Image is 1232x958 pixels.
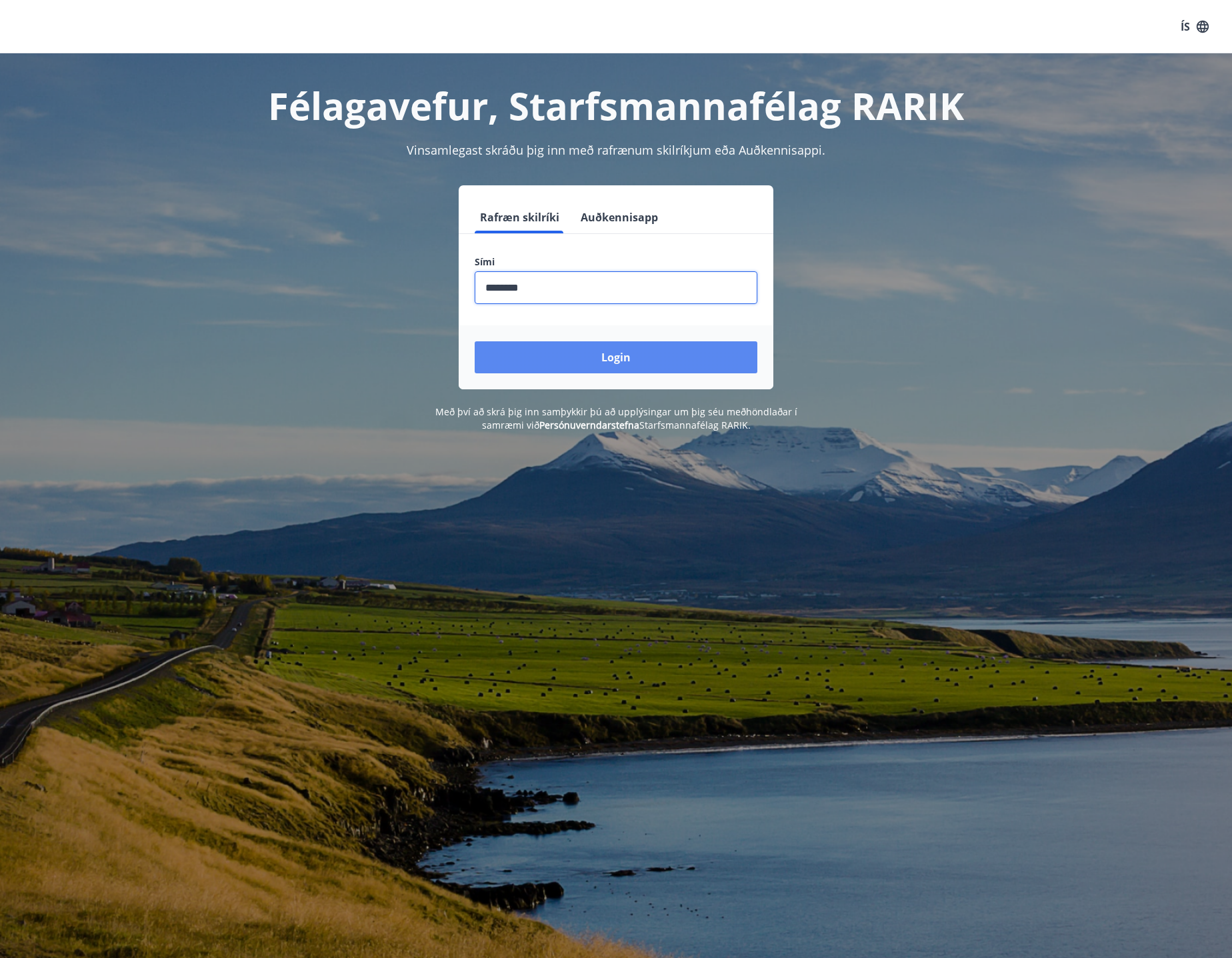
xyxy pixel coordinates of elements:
[575,201,663,233] button: Auðkennisapp
[1173,15,1216,39] button: ÍS
[475,341,757,373] button: Login
[539,419,639,431] a: Persónuverndarstefna
[407,142,825,158] span: Vinsamlegast skráðu þig inn með rafrænum skilríkjum eða Auðkennisappi.
[152,80,1080,131] h1: Félagavefur, Starfsmannafélag RARIK
[475,201,565,233] button: Rafræn skilríki
[475,255,757,269] label: Sími
[435,405,797,431] span: Með því að skrá þig inn samþykkir þú að upplýsingar um þig séu meðhöndlaðar í samræmi við Starfsm...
